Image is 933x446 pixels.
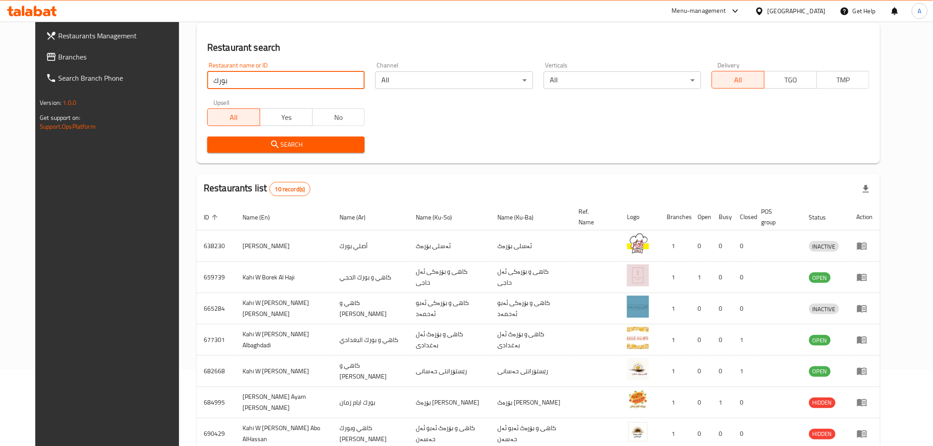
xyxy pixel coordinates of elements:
td: 0 [690,324,712,356]
th: Closed [733,204,754,230]
span: TGO [768,74,814,86]
span: OPEN [809,366,831,376]
img: Kahi W Burk Hassani [627,358,649,380]
td: کاهی و بۆرەکی ئەبو ئەحمەد [409,293,490,324]
div: HIDDEN [809,429,836,439]
span: Ref. Name [578,206,609,227]
td: ئەسلی بۆرەک [490,230,571,262]
td: [PERSON_NAME] Ayam [PERSON_NAME] [235,387,332,418]
span: A [918,6,922,16]
div: All [375,71,533,89]
button: Yes [260,108,313,126]
td: 1 [660,387,690,418]
span: OPEN [809,335,831,346]
div: INACTIVE [809,241,839,252]
th: Branches [660,204,690,230]
div: Menu [857,397,873,408]
td: رێستۆرانتی حەسانی [490,356,571,387]
div: OPEN [809,272,831,283]
a: Branches [39,46,191,67]
td: 0 [712,293,733,324]
th: Busy [712,204,733,230]
span: Name (En) [243,212,281,223]
div: OPEN [809,366,831,377]
td: کاهی و بۆرەک ئەل بەغدادی [409,324,490,356]
span: Name (Ku-Ba) [497,212,545,223]
div: Menu [857,272,873,282]
td: كاهي و بورك البغدادي [332,324,409,356]
td: 682668 [197,356,235,387]
td: 0 [690,293,712,324]
div: Menu [857,334,873,345]
td: 0 [712,324,733,356]
div: Menu [857,428,873,439]
td: کاهی و بۆرەکی ئەل حاجی [409,262,490,293]
div: Export file [855,178,877,200]
h2: Restaurants list [204,182,310,196]
td: کاهی و بۆرەکی ئەبو ئەحمەد [490,293,571,324]
td: Kahi W [PERSON_NAME] [PERSON_NAME] [235,293,332,324]
td: 677301 [197,324,235,356]
button: TMP [817,71,870,89]
span: HIDDEN [809,398,836,408]
td: كاهي و [PERSON_NAME] [332,356,409,387]
div: Menu [857,241,873,251]
span: HIDDEN [809,429,836,439]
span: All [211,111,257,124]
td: 1 [733,356,754,387]
th: Logo [620,204,660,230]
span: INACTIVE [809,304,839,314]
td: 684995 [197,387,235,418]
button: Search [207,137,365,153]
span: INACTIVE [809,242,839,252]
span: Branches [58,52,184,62]
button: All [712,71,765,89]
th: Open [690,204,712,230]
td: 1 [733,324,754,356]
div: Menu [857,303,873,314]
td: رێستۆرانتی حەسانی [409,356,490,387]
span: Version: [40,97,61,108]
td: 659739 [197,262,235,293]
span: OPEN [809,273,831,283]
td: 1 [660,293,690,324]
td: 638230 [197,230,235,262]
img: Kahi W Borek Al Haji [627,264,649,286]
th: Action [850,204,880,230]
td: 1 [660,262,690,293]
a: Support.OpsPlatform [40,121,96,132]
input: Search for restaurant name or ID.. [207,71,365,89]
span: POS group [761,206,791,227]
td: Kahi W Borek Al Haji [235,262,332,293]
td: 0 [733,262,754,293]
td: کاهی و بۆرەک ئەل بەغدادی [490,324,571,356]
span: 1.0.0 [63,97,76,108]
td: Kahi W [PERSON_NAME] Albaghdadi [235,324,332,356]
span: TMP [821,74,866,86]
span: Restaurants Management [58,30,184,41]
a: Search Branch Phone [39,67,191,89]
div: Menu-management [672,6,726,16]
td: 0 [733,293,754,324]
td: 0 [690,387,712,418]
span: 10 record(s) [270,185,310,193]
span: All [716,74,761,86]
span: Search [214,139,358,150]
div: All [544,71,701,89]
span: No [316,111,362,124]
td: کاهی و بۆرەکی ئەل حاجی [490,262,571,293]
img: Borak Ayam Zaman [627,390,649,412]
h2: Restaurant search [207,41,870,54]
span: Get support on: [40,112,80,123]
span: ID [204,212,220,223]
td: ئەسلی بۆرەک [409,230,490,262]
a: Restaurants Management [39,25,191,46]
td: كاهي و بورك الحجي [332,262,409,293]
img: Kahi W Burk Abo Ahmed [627,296,649,318]
button: No [312,108,365,126]
button: All [207,108,260,126]
td: 0 [712,230,733,262]
img: Kahi W Burk Abo AlHassan [627,421,649,443]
